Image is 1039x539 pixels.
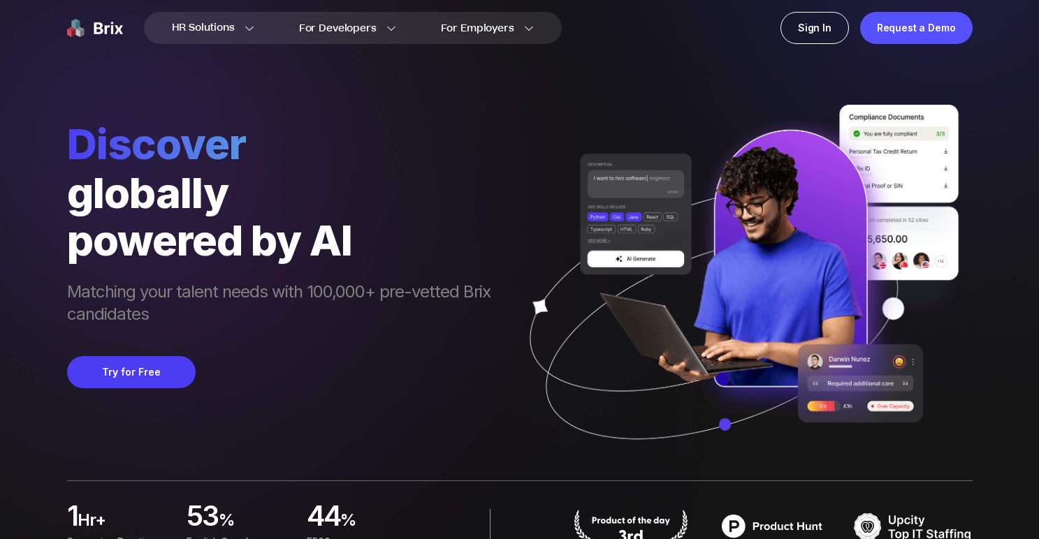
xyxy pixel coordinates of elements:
[78,509,170,537] span: hr+
[187,503,219,531] span: 53
[504,105,973,480] img: ai generate
[67,281,504,328] span: Matching your talent needs with 100,000+ pre-vetted Brix candidates
[67,216,504,264] div: powered by AI
[219,509,290,537] span: %
[299,21,377,36] span: For Developers
[67,356,196,388] button: Try for Free
[172,17,235,39] span: HR Solutions
[441,21,514,36] span: For Employers
[860,12,973,44] a: Request a Demo
[306,503,340,531] span: 44
[67,503,78,531] span: 1
[67,119,504,169] span: Discover
[340,509,409,537] span: %
[67,169,504,216] div: globally
[780,12,849,44] a: Sign In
